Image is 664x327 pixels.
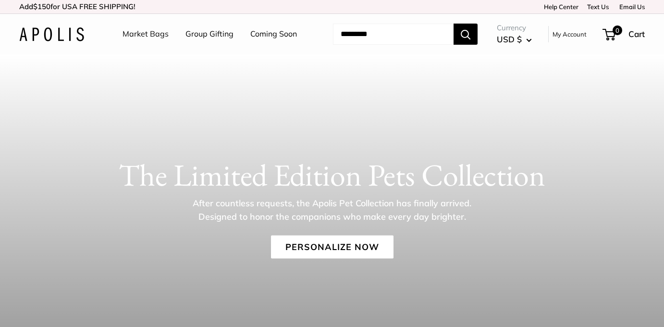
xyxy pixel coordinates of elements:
[497,34,522,44] span: USD $
[176,196,488,223] p: After countless requests, the Apolis Pet Collection has finally arrived. Designed to honor the co...
[497,21,532,35] span: Currency
[603,26,645,42] a: 0 Cart
[19,156,645,193] h1: The Limited Edition Pets Collection
[185,27,234,41] a: Group Gifting
[541,3,578,11] a: Help Center
[497,32,532,47] button: USD $
[333,24,454,45] input: Search...
[271,235,393,258] a: Personalize Now
[454,24,478,45] button: Search
[613,25,622,35] span: 0
[19,27,84,41] img: Apolis
[628,29,645,39] span: Cart
[587,3,609,11] a: Text Us
[616,3,645,11] a: Email Us
[250,27,297,41] a: Coming Soon
[553,28,587,40] a: My Account
[33,2,50,11] span: $150
[123,27,169,41] a: Market Bags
